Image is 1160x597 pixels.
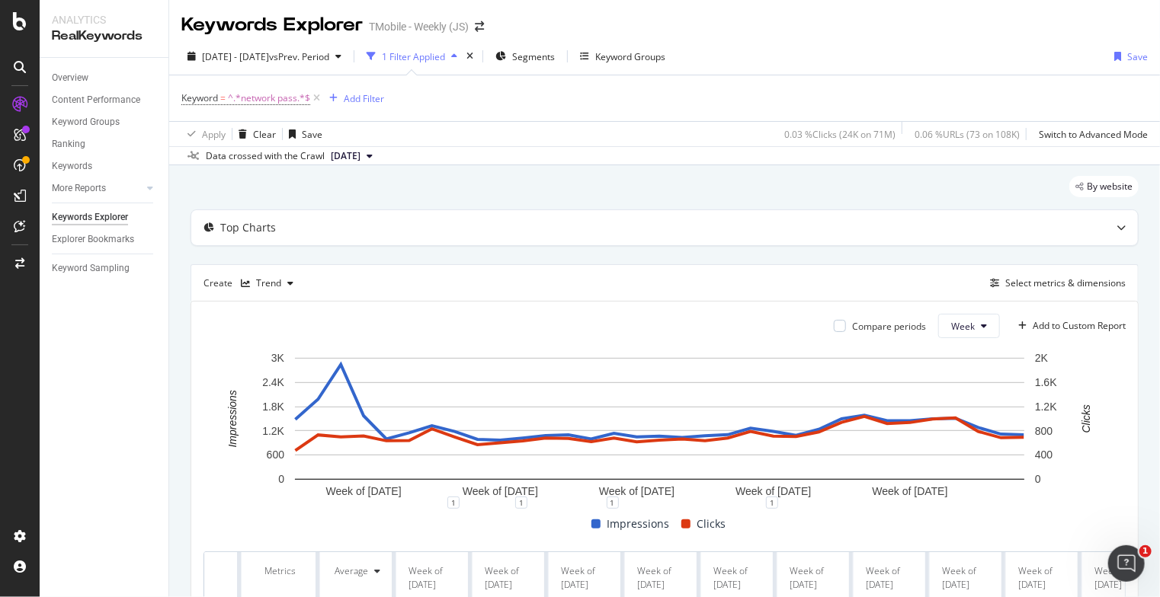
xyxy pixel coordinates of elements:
div: 0.06 % URLs ( 73 on 108K ) [915,128,1020,141]
div: Week of [DATE] [485,564,536,592]
a: Ranking [52,136,158,152]
div: Week of [DATE] [942,564,993,592]
div: Explorer Bookmarks [52,231,134,247]
button: Week [938,314,1000,338]
div: 1 [766,496,778,509]
div: Keyword Sampling [52,260,130,276]
text: 1.6K [1035,376,1057,388]
span: Impressions [607,515,669,533]
a: More Reports [52,180,143,196]
div: Week of [DATE] [1094,564,1146,592]
button: Keyword Groups [574,44,671,69]
iframe: Intercom live chat [1108,545,1145,582]
text: 1.8K [262,401,284,413]
div: Data crossed with the Crawl [206,149,325,163]
div: Add to Custom Report [1033,321,1126,330]
div: Metrics [254,564,307,578]
button: Add to Custom Report [1012,314,1126,338]
div: 1 [515,496,527,509]
span: [DATE] - [DATE] [202,50,269,63]
div: More Reports [52,180,106,196]
div: Content Performance [52,92,140,108]
span: vs Prev. Period [269,50,329,63]
button: Save [1108,44,1148,69]
text: Impressions [226,391,239,448]
span: Week [951,320,975,333]
div: 1 Filter Applied [382,50,445,63]
div: Create [203,271,300,295]
div: TMobile - Weekly (JS) [369,19,469,34]
div: Select metrics & dimensions [1005,276,1126,289]
button: 1 Filter Applied [360,44,463,69]
div: Keyword Groups [595,50,665,63]
div: Compare periods [852,320,926,333]
div: 0.03 % Clicks ( 24K on 71M ) [784,128,896,141]
div: Clear [253,128,276,141]
button: Trend [235,271,300,295]
button: Save [283,122,322,146]
div: Average [335,564,369,578]
div: Add Filter [344,92,384,105]
text: 2K [1035,353,1049,365]
div: Top Charts [220,220,276,235]
text: 400 [1035,449,1053,461]
div: Week of [DATE] [561,564,612,592]
text: 1.2K [1035,401,1057,413]
span: = [220,91,226,104]
text: 2.4K [262,376,284,388]
button: Select metrics & dimensions [984,274,1126,292]
a: Keyword Groups [52,114,158,130]
span: Keyword [181,91,218,104]
div: Analytics [52,12,156,27]
text: 1.2K [262,425,284,437]
button: Add Filter [323,89,384,107]
text: Clicks [1080,405,1092,433]
text: Week of [DATE] [463,485,538,497]
span: ^.*network pass.*$ [228,88,310,109]
div: 1 [447,496,460,509]
div: Save [1127,50,1148,63]
div: RealKeywords [52,27,156,45]
div: 1 [607,496,619,509]
text: Week of [DATE] [873,485,948,497]
text: 0 [1035,474,1041,486]
a: Keywords Explorer [52,209,158,225]
div: Overview [52,70,88,86]
button: [DATE] - [DATE]vsPrev. Period [181,44,348,69]
button: Segments [489,44,561,69]
text: Week of [DATE] [599,485,675,497]
div: Switch to Advanced Mode [1039,128,1148,141]
div: Week of [DATE] [1018,564,1069,592]
button: Clear [232,122,276,146]
span: Clicks [697,515,726,533]
div: Save [302,128,322,141]
svg: A chart. [203,350,1115,503]
text: 0 [278,474,284,486]
a: Content Performance [52,92,158,108]
text: 3K [271,353,285,365]
div: Keywords [52,158,92,174]
div: Week of [DATE] [713,564,764,592]
text: Week of [DATE] [326,485,402,497]
a: Keyword Sampling [52,260,158,276]
div: Apply [202,128,226,141]
button: Apply [181,122,226,146]
div: Keywords Explorer [181,12,363,38]
div: Trend [256,279,281,288]
div: Ranking [52,136,85,152]
div: Keyword Groups [52,114,120,130]
text: 600 [267,449,285,461]
div: Week of [DATE] [866,564,917,592]
div: Week of [DATE] [409,564,460,592]
div: Week of [DATE] [790,564,841,592]
div: arrow-right-arrow-left [475,21,484,32]
a: Overview [52,70,158,86]
div: legacy label [1069,176,1139,197]
button: Switch to Advanced Mode [1033,122,1148,146]
text: Week of [DATE] [735,485,811,497]
button: [DATE] [325,147,379,165]
span: 2025 Aug. 15th [331,149,360,163]
a: Keywords [52,158,158,174]
span: Segments [512,50,555,63]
